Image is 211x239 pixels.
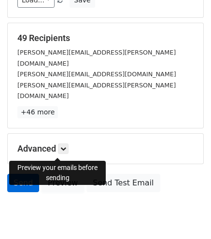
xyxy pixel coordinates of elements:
a: +46 more [17,106,58,118]
h5: Advanced [17,143,194,154]
small: [PERSON_NAME][EMAIL_ADDRESS][PERSON_NAME][DOMAIN_NAME] [17,82,176,100]
h5: 49 Recipients [17,33,194,43]
small: [PERSON_NAME][EMAIL_ADDRESS][PERSON_NAME][DOMAIN_NAME] [17,49,176,67]
a: Send [7,174,39,192]
iframe: Chat Widget [163,193,211,239]
a: Send Test Email [86,174,160,192]
small: [PERSON_NAME][EMAIL_ADDRESS][DOMAIN_NAME] [17,70,176,78]
div: Preview your emails before sending [9,161,106,185]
